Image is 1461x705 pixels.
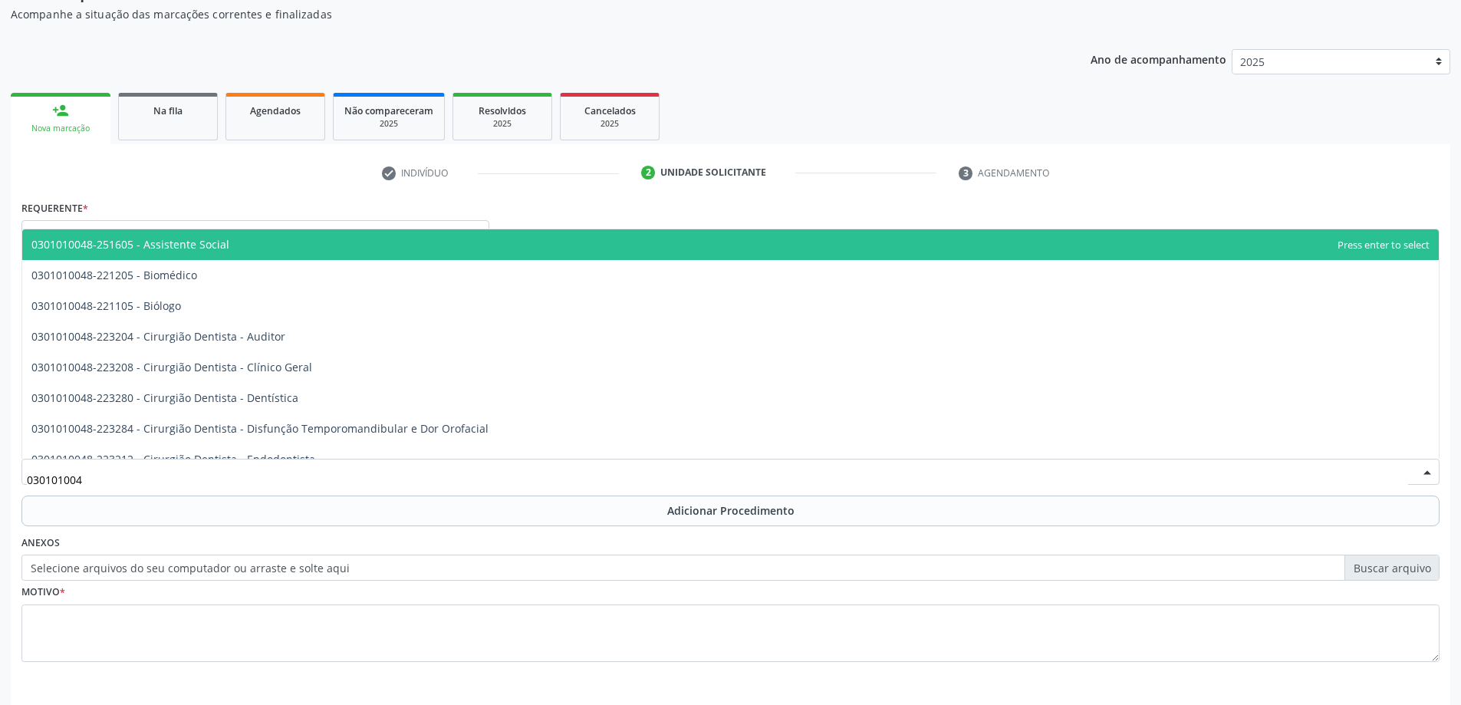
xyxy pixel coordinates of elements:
[31,421,489,436] span: 0301010048-223284 - Cirurgião Dentista - Disfunção Temporomandibular e Dor Orofacial
[31,329,285,344] span: 0301010048-223204 - Cirurgião Dentista - Auditor
[52,102,69,119] div: person_add
[479,104,526,117] span: Resolvidos
[344,118,433,130] div: 2025
[667,502,795,519] span: Adicionar Procedimento
[27,464,1408,495] input: Buscar por procedimento
[464,118,541,130] div: 2025
[21,581,65,605] label: Motivo
[31,237,229,252] span: 0301010048-251605 - Assistente Social
[660,166,766,180] div: Unidade solicitante
[344,104,433,117] span: Não compareceram
[153,104,183,117] span: Na fila
[21,123,100,134] div: Nova marcação
[21,532,60,555] label: Anexos
[584,104,636,117] span: Cancelados
[27,226,458,241] span: Paciente
[641,166,655,180] div: 2
[250,104,301,117] span: Agendados
[31,268,197,282] span: 0301010048-221205 - Biomédico
[11,6,1018,22] p: Acompanhe a situação das marcações correntes e finalizadas
[21,496,1440,526] button: Adicionar Procedimento
[31,298,181,313] span: 0301010048-221105 - Biólogo
[31,390,298,405] span: 0301010048-223280 - Cirurgião Dentista - Dentística
[21,196,88,220] label: Requerente
[571,118,648,130] div: 2025
[1091,49,1226,68] p: Ano de acompanhamento
[31,360,312,374] span: 0301010048-223208 - Cirurgião Dentista - Clínico Geral
[31,452,315,466] span: 0301010048-223212 - Cirurgião Dentista - Endodontista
